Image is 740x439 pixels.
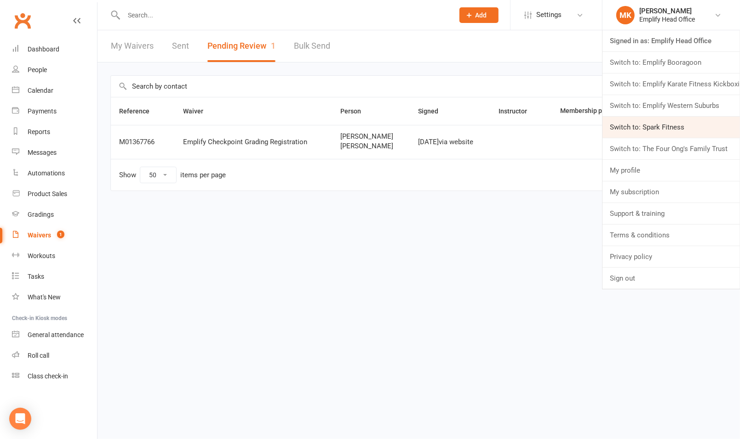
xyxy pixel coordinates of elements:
[111,30,154,62] a: My Waivers
[294,30,330,62] a: Bulk Send
[418,138,482,146] div: [DATE] via website
[639,15,695,23] div: Emplify Head Office
[207,30,275,62] button: Pending Review1
[28,45,59,53] div: Dashboard
[418,106,448,117] button: Signed
[602,52,740,73] a: Switch to: Emplify Booragoon
[12,366,97,387] a: Class kiosk mode
[602,95,740,116] a: Switch to: Emplify Western Suburbs
[28,149,57,156] div: Messages
[119,107,160,115] span: Reference
[28,66,47,73] div: People
[12,60,97,80] a: People
[499,106,537,117] button: Instructor
[12,80,97,101] a: Calendar
[28,293,61,301] div: What's New
[11,9,34,32] a: Clubworx
[602,181,740,203] a: My subscription
[602,268,740,289] a: Sign out
[476,11,487,19] span: Add
[28,87,53,94] div: Calendar
[602,203,740,224] a: Support & training
[28,252,55,259] div: Workouts
[499,107,537,115] span: Instructor
[180,171,226,179] div: items per page
[12,266,97,287] a: Tasks
[111,76,681,97] input: Search by contact
[459,7,499,23] button: Add
[12,142,97,163] a: Messages
[271,41,275,51] span: 1
[119,138,166,146] div: M01367766
[28,107,57,115] div: Payments
[12,246,97,266] a: Workouts
[602,246,740,267] a: Privacy policy
[602,160,740,181] a: My profile
[340,133,402,141] span: [PERSON_NAME]
[28,169,65,177] div: Automations
[172,30,189,62] a: Sent
[119,167,226,183] div: Show
[57,231,64,238] span: 1
[552,97,628,125] th: Membership plan
[12,101,97,122] a: Payments
[12,345,97,366] a: Roll call
[119,106,160,117] button: Reference
[28,211,54,218] div: Gradings
[183,106,213,117] button: Waiver
[616,6,635,24] div: MK
[602,30,740,51] a: Signed in as: Emplify Head Office
[12,184,97,204] a: Product Sales
[28,331,84,338] div: General attendance
[340,142,402,150] span: [PERSON_NAME]
[639,7,695,15] div: [PERSON_NAME]
[340,107,371,115] span: Person
[28,352,49,359] div: Roll call
[12,225,97,246] a: Waivers 1
[12,122,97,142] a: Reports
[340,106,371,117] button: Person
[28,190,67,197] div: Product Sales
[28,231,51,239] div: Waivers
[602,73,740,95] a: Switch to: Emplify Karate Fitness Kickboxing
[602,117,740,138] a: Switch to: Spark Fitness
[9,408,31,430] div: Open Intercom Messenger
[12,325,97,345] a: General attendance kiosk mode
[12,163,97,184] a: Automations
[12,204,97,225] a: Gradings
[536,5,562,25] span: Settings
[183,138,324,146] div: Emplify Checkpoint Grading Registration
[28,273,44,280] div: Tasks
[28,128,50,135] div: Reports
[12,39,97,60] a: Dashboard
[28,372,68,380] div: Class check-in
[602,225,740,246] a: Terms & conditions
[418,107,448,115] span: Signed
[183,107,213,115] span: Waiver
[12,287,97,308] a: What's New
[602,138,740,159] a: Switch to: The Four Ong's Family Trust
[121,9,447,22] input: Search...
